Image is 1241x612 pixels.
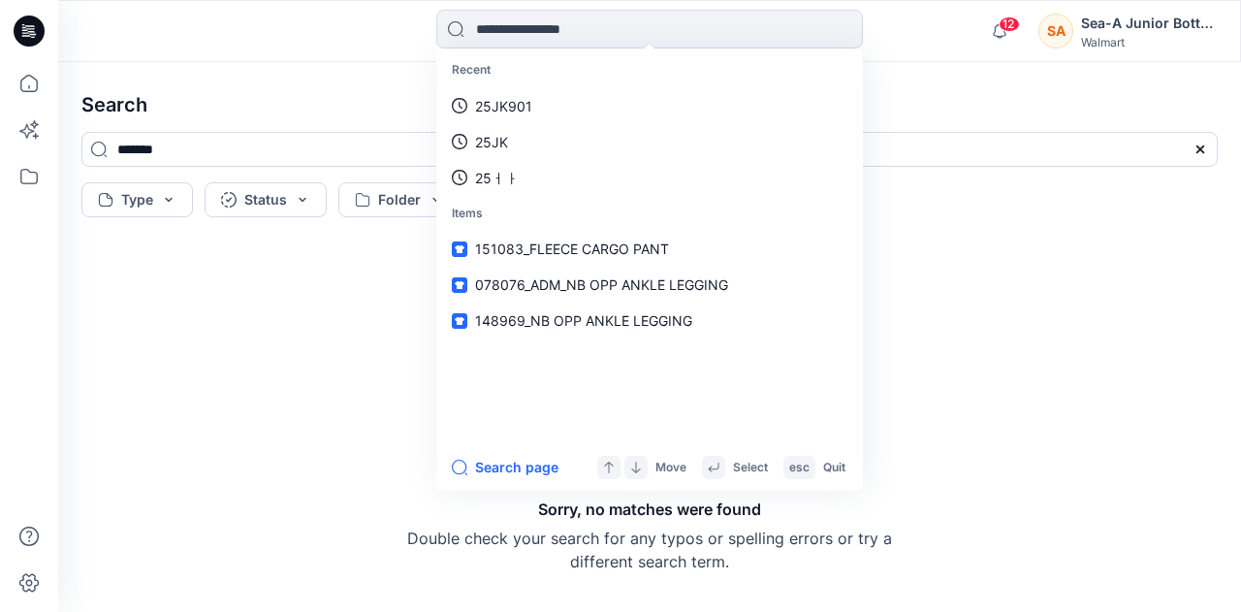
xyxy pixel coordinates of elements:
[1081,12,1217,35] div: Sea-A Junior Bottom
[440,160,859,196] a: 25ㅓㅏ
[999,16,1020,32] span: 12
[440,231,859,267] a: 151083_FLEECE CARGO PANT
[440,88,859,124] a: 25JK901
[475,132,508,152] p: 25JK
[440,303,859,338] a: 148969_NB OPP ANKLE LEGGING
[475,276,728,293] span: 078076_ADM_NB OPP ANKLE LEGGING
[823,458,845,478] p: Quit
[440,267,859,303] a: 078076_ADM_NB OPP ANKLE LEGGING
[475,168,519,188] p: 25ㅓㅏ
[205,182,327,217] button: Status
[66,78,1233,132] h4: Search
[475,241,669,257] span: 151083_FLEECE CARGO PANT
[440,124,859,160] a: 25JK
[1038,14,1073,48] div: SA
[789,458,810,478] p: esc
[475,312,692,329] span: 148969_NB OPP ANKLE LEGGING
[538,498,761,521] h5: Sorry, no matches were found
[1081,35,1217,49] div: Walmart
[655,458,686,478] p: Move
[407,527,892,573] p: Double check your search for any typos or spelling errors or try a different search term.
[733,458,768,478] p: Select
[338,182,461,217] button: Folder
[440,196,859,232] p: Items
[475,96,532,116] p: 25JK901
[81,182,193,217] button: Type
[440,52,859,88] p: Recent
[452,456,558,479] button: Search page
